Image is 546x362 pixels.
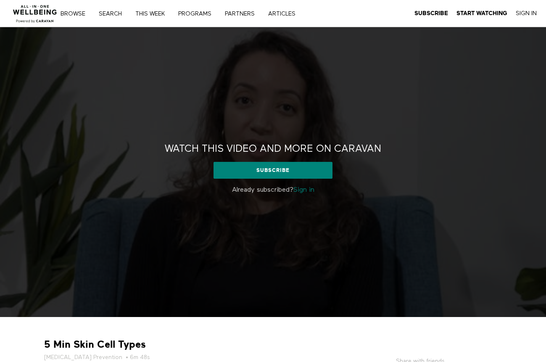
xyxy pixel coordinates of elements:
[44,338,146,351] strong: 5 Min Skin Cell Types
[96,11,131,17] a: Search
[165,143,381,156] h2: Watch this video and more on CARAVAN
[149,185,397,195] p: Already subscribed?
[414,10,448,17] a: Subscribe
[66,9,313,18] nav: Primary
[265,11,304,17] a: ARTICLES
[175,11,220,17] a: PROGRAMS
[132,11,174,17] a: THIS WEEK
[44,353,122,362] a: [MEDICAL_DATA] Prevention
[58,11,94,17] a: Browse
[214,162,332,179] a: Subscribe
[293,187,314,193] a: Sign in
[222,11,264,17] a: PARTNERS
[456,10,507,17] a: Start Watching
[414,10,448,16] strong: Subscribe
[516,10,537,17] a: Sign In
[44,353,326,362] h5: • 6m 48s
[456,10,507,16] strong: Start Watching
